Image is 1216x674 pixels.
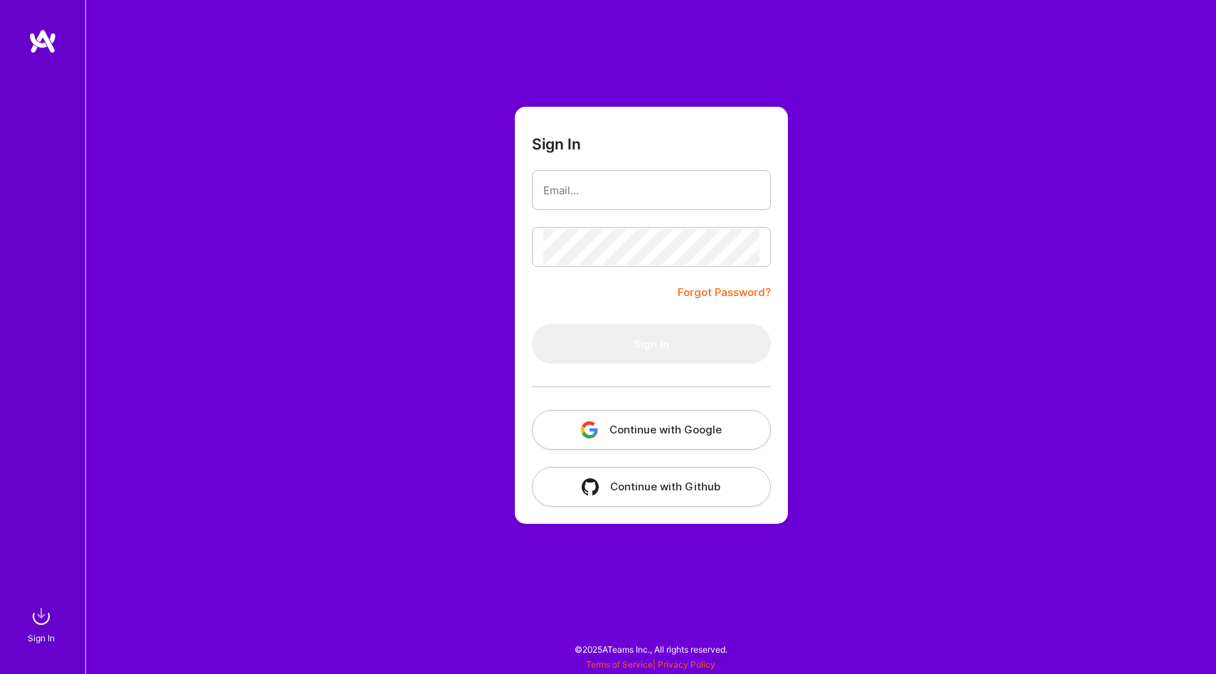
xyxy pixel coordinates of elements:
[28,28,57,54] img: logo
[27,602,55,631] img: sign in
[543,172,759,209] input: Email...
[30,602,55,646] a: sign inSign In
[678,284,771,301] a: Forgot Password?
[85,631,1216,667] div: © 2025 ATeams Inc., All rights reserved.
[581,421,598,438] img: icon
[532,410,771,450] button: Continue with Google
[532,324,771,364] button: Sign In
[28,631,55,646] div: Sign In
[532,135,581,153] h3: Sign In
[658,659,715,670] a: Privacy Policy
[586,659,653,670] a: Terms of Service
[586,659,715,670] span: |
[532,467,771,507] button: Continue with Github
[582,478,599,495] img: icon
